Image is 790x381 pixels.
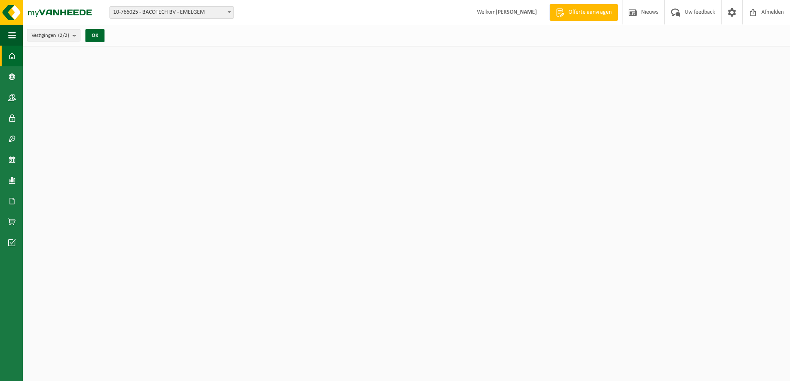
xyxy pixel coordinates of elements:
button: Vestigingen(2/2) [27,29,80,41]
span: 10-766025 - BACOTECH BV - EMELGEM [110,7,233,18]
count: (2/2) [58,33,69,38]
span: Vestigingen [32,29,69,42]
strong: [PERSON_NAME] [496,9,537,15]
span: Offerte aanvragen [566,8,614,17]
span: 10-766025 - BACOTECH BV - EMELGEM [109,6,234,19]
a: Offerte aanvragen [549,4,618,21]
button: OK [85,29,105,42]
